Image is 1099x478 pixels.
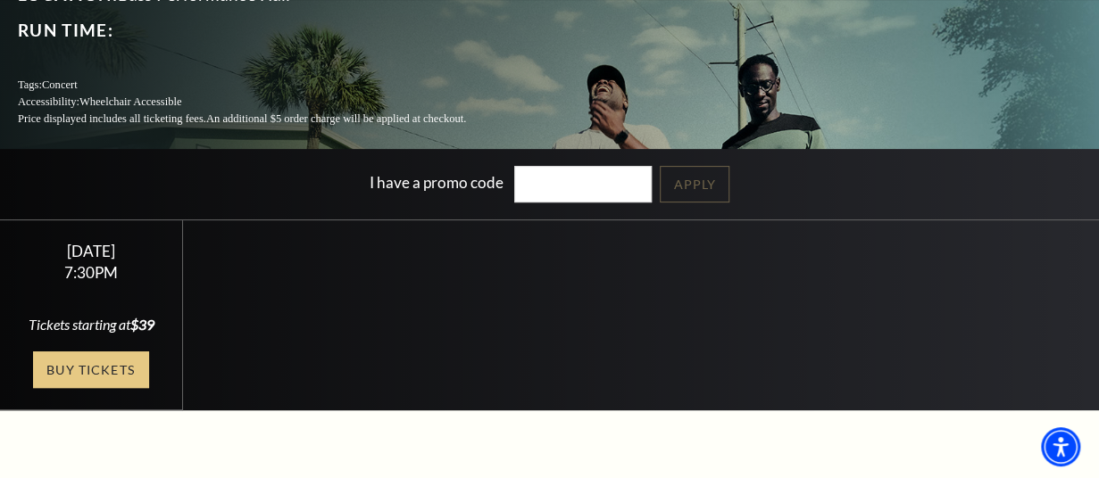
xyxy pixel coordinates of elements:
label: I have a promo code [370,173,504,192]
p: Tags: [18,77,509,94]
div: Tickets starting at [21,315,162,334]
a: Buy Tickets [33,351,149,388]
div: [DATE] [21,242,162,260]
span: $39 [130,316,154,333]
span: Concert [42,78,78,91]
div: 7:30PM [21,265,162,280]
p: Price displayed includes all ticketing fees. [18,111,509,128]
span: Wheelchair Accessible [79,95,181,108]
span: An additional $5 order charge will be applied at checkout. [206,112,466,125]
p: Accessibility: [18,94,509,111]
div: Accessibility Menu [1041,427,1080,466]
span: Run Time: [18,20,113,40]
